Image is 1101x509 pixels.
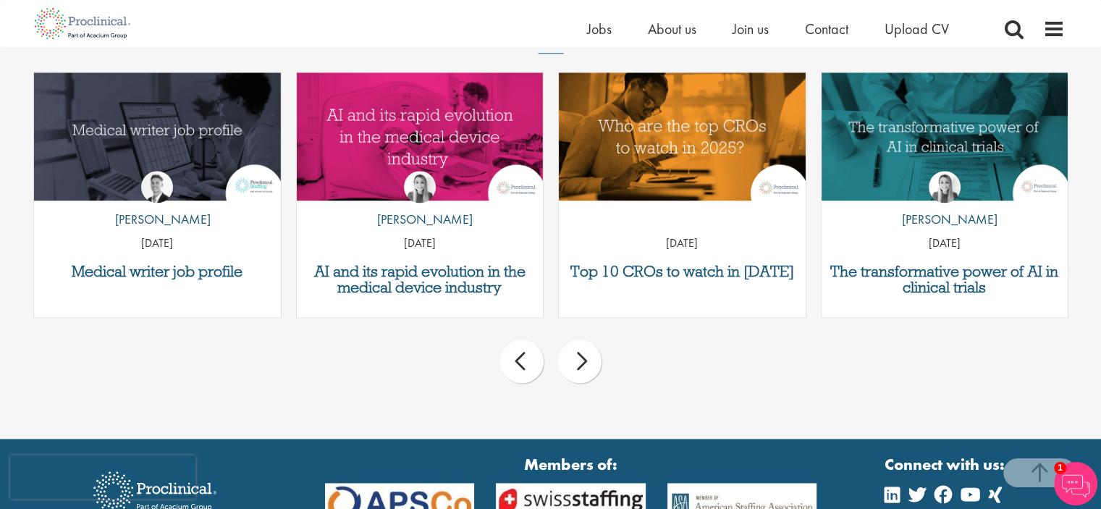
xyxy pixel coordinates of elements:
[366,210,473,229] p: [PERSON_NAME]
[500,340,544,383] div: prev
[885,20,949,38] a: Upload CV
[648,20,696,38] a: About us
[297,235,544,252] p: [DATE]
[1054,462,1066,474] span: 1
[929,171,961,203] img: Hannah Burke
[558,340,602,383] div: next
[559,235,806,252] p: [DATE]
[822,235,1068,252] p: [DATE]
[891,210,997,229] p: [PERSON_NAME]
[325,453,817,476] strong: Members of:
[304,264,536,295] a: AI and its rapid evolution in the medical device industry
[10,455,195,499] iframe: reCAPTCHA
[297,72,544,201] img: AI and Its Impact on the Medical Device Industry | Proclinical
[559,72,806,201] a: Link to a post
[559,72,806,201] img: Top 10 CROs 2025 | Proclinical
[404,171,436,203] img: Hannah Burke
[1054,462,1097,505] img: Chatbot
[366,171,473,236] a: Hannah Burke [PERSON_NAME]
[829,264,1061,295] a: The transformative power of AI in clinical trials
[41,264,274,279] a: Medical writer job profile
[34,72,281,201] a: Link to a post
[104,171,211,236] a: George Watson [PERSON_NAME]
[297,72,544,201] a: Link to a post
[822,72,1068,201] a: Link to a post
[104,210,211,229] p: [PERSON_NAME]
[891,171,997,236] a: Hannah Burke [PERSON_NAME]
[34,235,281,252] p: [DATE]
[141,171,173,203] img: George Watson
[587,20,612,38] a: Jobs
[805,20,848,38] a: Contact
[733,20,769,38] a: Join us
[885,453,1008,476] strong: Connect with us:
[822,72,1068,201] img: The Transformative Power of AI in Clinical Trials | Proclinical
[34,72,281,201] img: Medical writer job profile
[566,264,798,279] a: Top 10 CROs to watch in [DATE]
